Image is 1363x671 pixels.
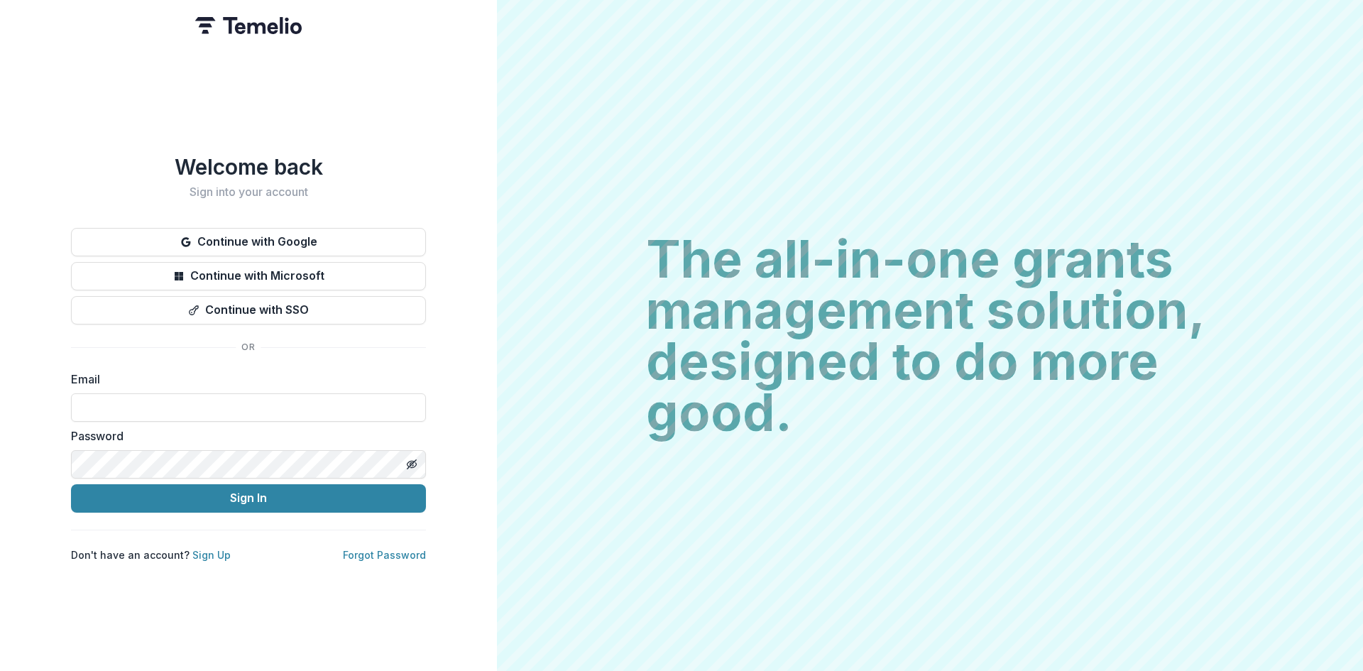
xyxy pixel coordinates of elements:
button: Toggle password visibility [400,453,423,476]
h2: Sign into your account [71,185,426,199]
a: Sign Up [192,549,231,561]
label: Email [71,371,417,388]
button: Continue with Google [71,228,426,256]
p: Don't have an account? [71,547,231,562]
button: Continue with Microsoft [71,262,426,290]
img: Temelio [195,17,302,34]
button: Continue with SSO [71,296,426,324]
label: Password [71,427,417,444]
button: Sign In [71,484,426,513]
h1: Welcome back [71,154,426,180]
a: Forgot Password [343,549,426,561]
